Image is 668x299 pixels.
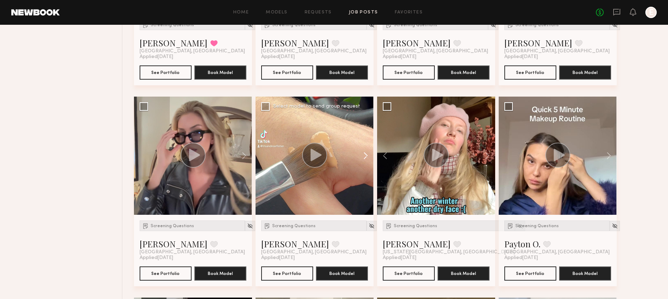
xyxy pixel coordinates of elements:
button: Book Model [559,65,611,80]
img: Unhide Model [369,223,375,229]
a: [PERSON_NAME] [504,37,572,48]
a: [PERSON_NAME] [140,238,207,249]
a: [PERSON_NAME] [261,37,329,48]
div: Applied [DATE] [383,54,490,60]
button: Book Model [438,65,490,80]
span: [GEOGRAPHIC_DATA], [GEOGRAPHIC_DATA] [383,48,488,54]
span: Screening Questions [151,224,194,228]
a: Favorites [395,10,423,15]
img: Submission Icon [385,222,392,229]
button: See Portfolio [504,65,556,80]
span: [GEOGRAPHIC_DATA], [GEOGRAPHIC_DATA] [261,249,367,255]
button: See Portfolio [140,65,192,80]
a: Home [233,10,249,15]
button: Book Model [194,266,246,281]
div: Applied [DATE] [261,54,368,60]
img: Unhide Model [247,223,253,229]
a: Book Model [194,270,246,276]
button: See Portfolio [383,65,435,80]
div: Applied [DATE] [140,54,246,60]
img: Unhide Model [490,22,496,28]
a: Book Model [438,69,490,75]
button: Book Model [438,266,490,281]
img: Submission Icon [264,222,271,229]
div: Applied [DATE] [261,255,368,261]
button: See Portfolio [261,266,313,281]
span: [GEOGRAPHIC_DATA], [GEOGRAPHIC_DATA] [504,48,610,54]
img: Submission Icon [507,21,514,28]
div: Applied [DATE] [504,54,611,60]
button: See Portfolio [383,266,435,281]
a: [PERSON_NAME] [383,238,451,249]
span: [GEOGRAPHIC_DATA], [GEOGRAPHIC_DATA] [504,249,610,255]
a: Job Posts [349,10,378,15]
img: Unhide Model [369,22,375,28]
a: Models [266,10,287,15]
a: Book Model [316,69,368,75]
span: [GEOGRAPHIC_DATA], [GEOGRAPHIC_DATA] [261,48,367,54]
a: [PERSON_NAME] [383,37,451,48]
div: Applied [DATE] [383,255,490,261]
img: Submission Icon [264,21,271,28]
span: [GEOGRAPHIC_DATA], [GEOGRAPHIC_DATA] [140,249,245,255]
a: Payton O. [504,238,540,249]
button: Book Model [316,65,368,80]
button: Book Model [316,266,368,281]
span: Screening Questions [515,23,559,27]
span: Screening Questions [394,224,437,228]
a: E [645,7,657,18]
a: Book Model [559,69,611,75]
button: Book Model [559,266,611,281]
span: Screening Questions [515,224,559,228]
img: Unhide Model [612,223,618,229]
span: [US_STATE][GEOGRAPHIC_DATA], [GEOGRAPHIC_DATA] [383,249,515,255]
a: [PERSON_NAME] [261,238,329,249]
img: Unhide Model [247,22,253,28]
button: See Portfolio [504,266,556,281]
a: Book Model [194,69,246,75]
a: Book Model [559,270,611,276]
a: [PERSON_NAME] [140,37,207,48]
span: Screening Questions [151,23,194,27]
div: Applied [DATE] [504,255,611,261]
img: Submission Icon [142,21,149,28]
button: Book Model [194,65,246,80]
span: [GEOGRAPHIC_DATA], [GEOGRAPHIC_DATA] [140,48,245,54]
span: Screening Questions [394,23,437,27]
div: Applied [DATE] [140,255,246,261]
div: Select model to send group request [273,104,360,109]
button: See Portfolio [140,266,192,281]
a: Book Model [316,270,368,276]
a: Book Model [438,270,490,276]
button: See Portfolio [261,65,313,80]
img: Submission Icon [507,222,514,229]
span: Screening Questions [272,224,316,228]
a: Requests [305,10,332,15]
img: Unhide Model [612,22,618,28]
img: Submission Icon [142,222,149,229]
img: Submission Icon [385,21,392,28]
span: Screening Questions [272,23,316,27]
